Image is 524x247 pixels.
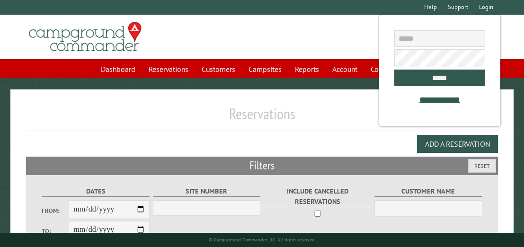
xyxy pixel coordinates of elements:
[374,186,482,197] label: Customer Name
[42,227,69,236] label: To:
[365,60,429,78] a: Communications
[468,159,496,173] button: Reset
[153,186,261,197] label: Site Number
[209,237,316,243] small: © Campground Commander LLC. All rights reserved.
[26,105,497,131] h1: Reservations
[26,157,497,175] h2: Filters
[143,60,194,78] a: Reservations
[95,60,141,78] a: Dashboard
[327,60,363,78] a: Account
[417,135,498,153] button: Add a Reservation
[42,186,150,197] label: Dates
[42,206,69,215] label: From:
[243,60,287,78] a: Campsites
[26,18,144,55] img: Campground Commander
[264,186,372,207] label: Include Cancelled Reservations
[196,60,241,78] a: Customers
[289,60,325,78] a: Reports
